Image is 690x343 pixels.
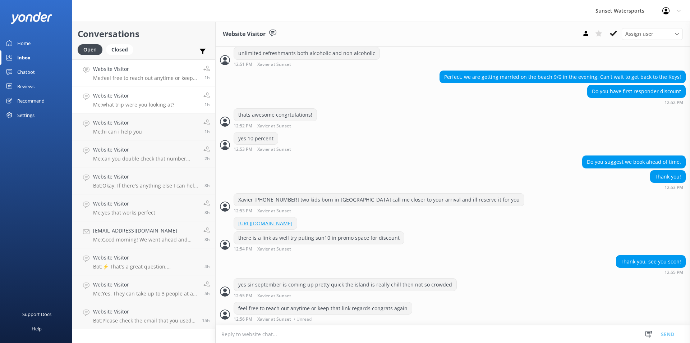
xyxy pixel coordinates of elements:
strong: 12:52 PM [234,124,252,128]
div: Inbox [17,50,31,65]
div: Settings [17,108,34,122]
a: Website VisitorMe:yes that works perfect3h [72,194,215,221]
h4: Website Visitor [93,200,155,208]
h4: Website Visitor [93,119,142,127]
div: Perfect, we are getting married on the beach 9/6 in the evening. Can't wait to get back to the Keys! [440,71,685,83]
a: Closed [106,45,137,53]
div: Do you suggest we book ahead of time. [583,156,685,168]
h4: Website Visitor [93,146,198,154]
span: Xavier at Sunset [257,247,291,252]
div: 11:51am 18-Aug-2025 (UTC -05:00) America/Cancun [234,62,380,67]
a: Website VisitorMe:hi can i help you1h [72,113,215,140]
a: Website VisitorMe:feel free to reach out anytime or keep that link regards congrats again1h [72,59,215,86]
h2: Conversations [78,27,210,41]
strong: 12:54 PM [234,247,252,252]
span: 09:14pm 17-Aug-2025 (UTC -05:00) America/Cancun [202,317,210,324]
span: Xavier at Sunset [257,294,291,298]
a: Website VisitorBot:Please check the email that you used when you made your reservation. If you ca... [72,302,215,329]
div: 11:53am 18-Aug-2025 (UTC -05:00) America/Cancun [234,208,524,213]
span: Xavier at Sunset [257,317,291,321]
div: 11:53am 18-Aug-2025 (UTC -05:00) America/Cancun [234,146,314,152]
span: 07:30am 18-Aug-2025 (UTC -05:00) America/Cancun [204,290,210,297]
span: • Unread [294,317,312,321]
h4: Website Visitor [93,281,198,289]
p: Me: what trip were you looking at? [93,101,174,108]
div: Support Docs [22,307,51,321]
a: Website VisitorBot:⚡ That's a great question, unfortunately I do not know the answer. I'm going t... [72,248,215,275]
span: 09:26am 18-Aug-2025 (UTC -05:00) America/Cancun [204,209,210,216]
div: unlimited refreshmants both alcoholic and non alcoholic [234,47,379,59]
p: Me: Yes. They can take up to 3 people at a time on each flight! We have some great packages and d... [93,290,198,297]
div: thats awesome congrtulations! [234,109,317,121]
img: yonder-white-logo.png [11,12,52,24]
h3: Website Visitor [223,30,266,39]
div: Help [32,321,42,336]
span: Xavier at Sunset [257,209,291,213]
div: Reviews [17,79,34,94]
div: feel free to reach out anytime or keep that link regards congrats again [234,302,412,315]
p: Bot: Please check the email that you used when you made your reservation. If you cannot locate th... [93,317,197,324]
div: Chatbot [17,65,35,79]
span: Xavier at Sunset [257,124,291,128]
p: Me: yes that works perfect [93,209,155,216]
strong: 12:56 PM [234,317,252,321]
h4: Website Visitor [93,254,199,262]
a: [URL][DOMAIN_NAME] [238,220,293,227]
p: Me: feel free to reach out anytime or keep that link regards congrats again [93,75,198,81]
div: yes sir september is coming up pretty quick the island is really chill then not so crowded [234,279,456,291]
span: Xavier at Sunset [257,147,291,152]
div: 11:55am 18-Aug-2025 (UTC -05:00) America/Cancun [234,293,457,298]
div: Do you have first responder discount [588,85,685,98]
a: Website VisitorMe:Yes. They can take up to 3 people at a time on each flight! We have some great ... [72,275,215,302]
div: 11:52am 18-Aug-2025 (UTC -05:00) America/Cancun [587,100,686,105]
h4: Website Visitor [93,92,174,100]
span: 11:37am 18-Aug-2025 (UTC -05:00) America/Cancun [204,101,210,108]
p: Bot: Okay: If there's anything else I can help with, let me know! [93,182,199,189]
span: 08:47am 18-Aug-2025 (UTC -05:00) America/Cancun [204,263,210,270]
div: Open [78,44,102,55]
p: Me: hi can i help you [93,128,142,135]
a: Website VisitorMe:can you double check that number please2h [72,140,215,167]
p: Me: Good morning! We went ahead and fixed that email you should be receiving a new confirmation e... [93,236,198,243]
strong: 12:51 PM [234,62,252,67]
div: 11:52am 18-Aug-2025 (UTC -05:00) America/Cancun [234,123,317,128]
span: 11:56am 18-Aug-2025 (UTC -05:00) America/Cancun [204,75,210,81]
strong: 12:55 PM [234,294,252,298]
span: 11:36am 18-Aug-2025 (UTC -05:00) America/Cancun [204,128,210,135]
a: Open [78,45,106,53]
span: 09:59am 18-Aug-2025 (UTC -05:00) America/Cancun [204,182,210,189]
div: 11:54am 18-Aug-2025 (UTC -05:00) America/Cancun [234,246,404,252]
span: 09:25am 18-Aug-2025 (UTC -05:00) America/Cancun [204,236,210,243]
p: Bot: ⚡ That's a great question, unfortunately I do not know the answer. I'm going to reach out to... [93,263,199,270]
div: Assign User [622,28,683,40]
div: Thank you! [650,171,685,183]
div: Recommend [17,94,45,108]
h4: Website Visitor [93,65,198,73]
div: Closed [106,44,133,55]
span: 10:06am 18-Aug-2025 (UTC -05:00) America/Cancun [204,155,210,162]
div: yes 10 percent [234,132,278,145]
h4: [EMAIL_ADDRESS][DOMAIN_NAME] [93,227,198,235]
div: Home [17,36,31,50]
div: there is a link as well try puting sun10 in promo space for discount [234,232,404,244]
p: Me: can you double check that number please [93,155,198,162]
strong: 12:53 PM [234,209,252,213]
div: Xavier [PHONE_NUMBER] two kids born in [GEOGRAPHIC_DATA] call me closer to your arrival and ill r... [234,194,524,206]
h4: Website Visitor [93,173,199,181]
strong: 12:52 PM [664,100,683,105]
span: Xavier at Sunset [257,62,291,67]
strong: 12:55 PM [664,270,683,275]
div: 11:55am 18-Aug-2025 (UTC -05:00) America/Cancun [616,270,686,275]
a: Website VisitorMe:what trip were you looking at?1h [72,86,215,113]
span: Assign user [625,30,653,38]
div: 11:53am 18-Aug-2025 (UTC -05:00) America/Cancun [650,185,686,190]
h4: Website Visitor [93,308,197,316]
strong: 12:53 PM [664,185,683,190]
strong: 12:53 PM [234,147,252,152]
a: Website VisitorBot:Okay: If there's anything else I can help with, let me know!3h [72,167,215,194]
div: Thank you, see you soon! [616,256,685,268]
a: [EMAIL_ADDRESS][DOMAIN_NAME]Me:Good morning! We went ahead and fixed that email you should be rec... [72,221,215,248]
div: 11:56am 18-Aug-2025 (UTC -05:00) America/Cancun [234,316,412,321]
